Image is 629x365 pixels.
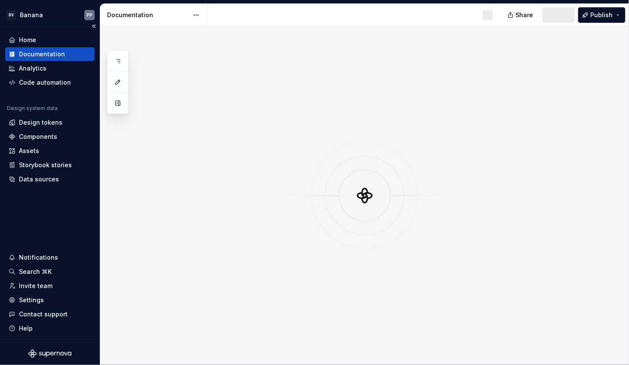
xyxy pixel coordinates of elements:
a: Storybook stories [5,158,95,172]
button: Collapse sidebar [88,20,100,32]
div: Contact support [19,310,68,319]
div: Design tokens [19,118,62,127]
div: Banana [20,11,43,19]
div: BV [6,10,16,20]
div: Documentation [19,50,65,58]
a: Documentation [5,47,95,61]
button: Contact support [5,307,95,321]
svg: Supernova Logo [28,350,71,358]
div: Home [19,36,36,44]
button: Share [503,7,539,23]
a: Components [5,130,95,144]
button: Publish [578,7,626,23]
div: Code automation [19,78,71,87]
span: Share [516,11,533,19]
a: Analytics [5,61,95,75]
div: Components [19,132,57,141]
button: Search ⌘K [5,265,95,279]
div: Help [19,324,33,333]
div: Storybook stories [19,161,72,169]
div: Documentation [107,11,188,19]
a: Code automation [5,76,95,89]
div: PP [86,12,92,18]
span: Publish [591,11,613,19]
a: Home [5,33,95,47]
div: Design system data [7,105,58,112]
a: Invite team [5,279,95,293]
div: Data sources [19,175,59,184]
div: Invite team [19,282,52,290]
a: Assets [5,144,95,158]
button: BVBananaPP [2,6,98,24]
button: Notifications [5,251,95,264]
a: Settings [5,293,95,307]
div: Search ⌘K [19,267,52,276]
div: Settings [19,296,44,304]
div: Analytics [19,64,46,73]
div: Assets [19,147,39,155]
div: Notifications [19,253,58,262]
a: Data sources [5,172,95,186]
button: Help [5,322,95,335]
a: Design tokens [5,116,95,129]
